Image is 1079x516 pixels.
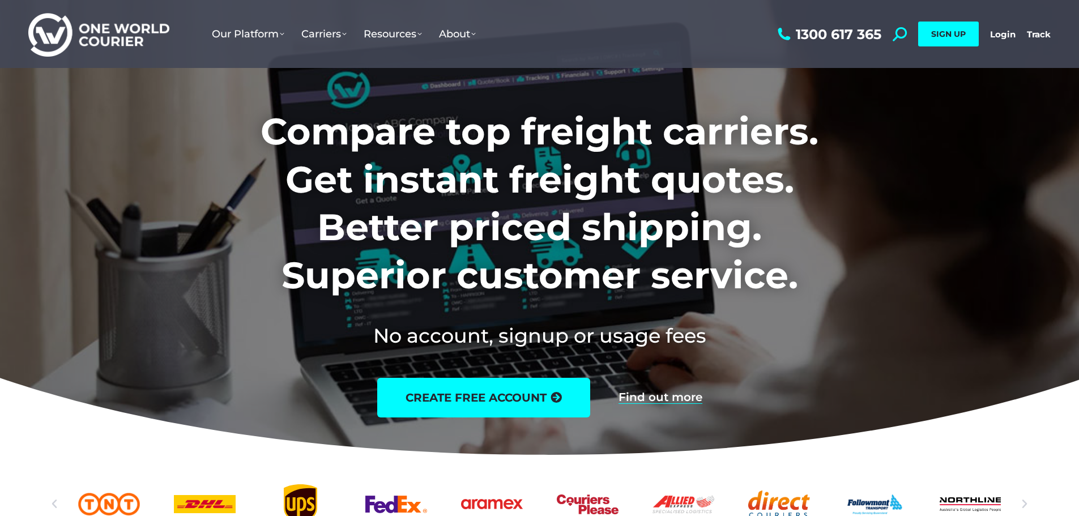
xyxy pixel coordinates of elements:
a: Track [1027,29,1051,40]
a: SIGN UP [918,22,979,46]
h1: Compare top freight carriers. Get instant freight quotes. Better priced shipping. Superior custom... [186,108,893,299]
img: One World Courier [28,11,169,57]
span: SIGN UP [931,29,966,39]
span: About [439,28,476,40]
span: Resources [364,28,422,40]
a: Resources [355,16,430,52]
a: 1300 617 365 [775,27,881,41]
a: create free account [377,378,590,417]
span: Our Platform [212,28,284,40]
a: Carriers [293,16,355,52]
h2: No account, signup or usage fees [186,322,893,349]
a: Find out more [619,391,702,404]
a: Login [990,29,1016,40]
a: About [430,16,484,52]
a: Our Platform [203,16,293,52]
span: Carriers [301,28,347,40]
